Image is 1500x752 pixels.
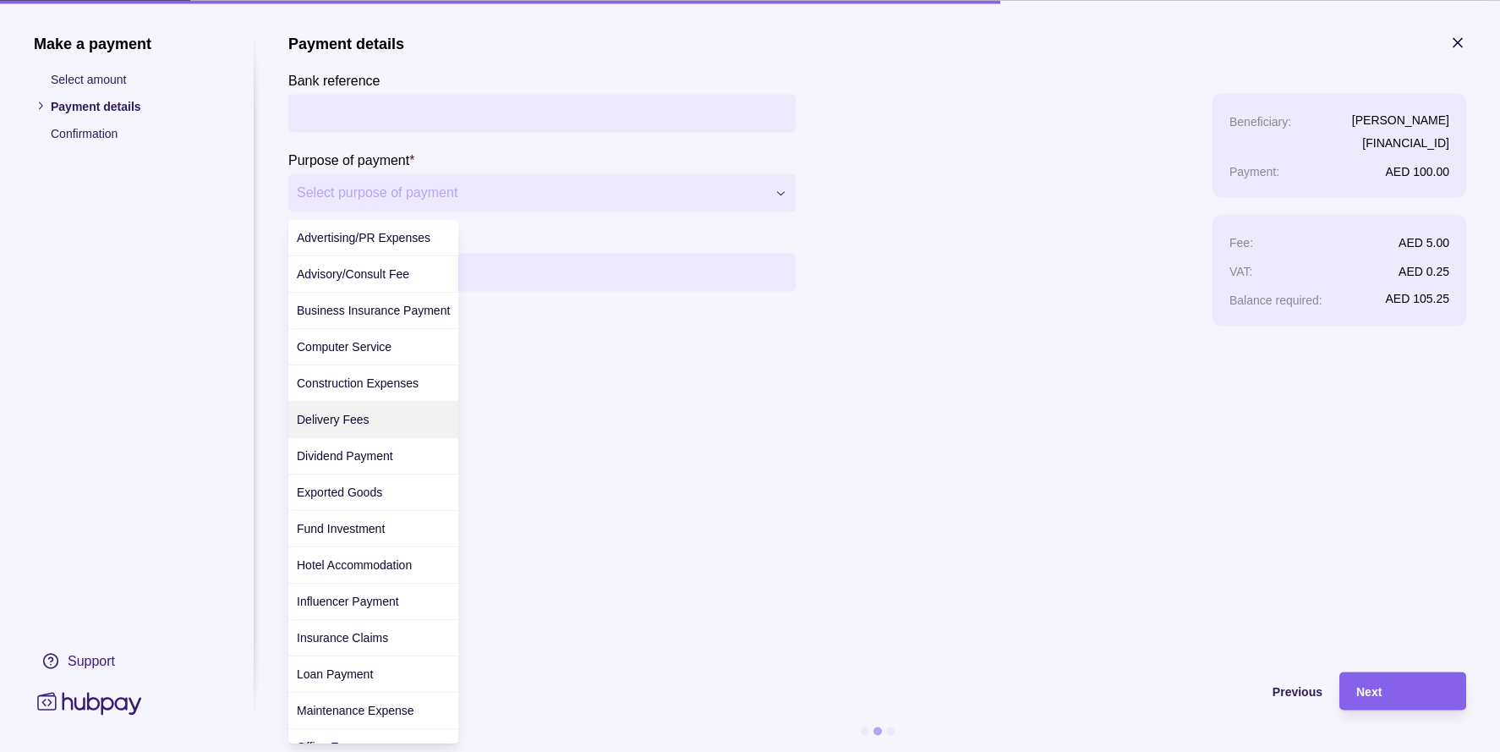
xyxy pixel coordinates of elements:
[297,231,430,244] span: Advertising/PR Expenses
[297,304,450,317] span: Business Insurance Payment
[297,267,409,281] span: Advisory/Consult Fee
[297,631,388,645] span: Insurance Claims
[297,449,393,463] span: Dividend Payment
[297,558,412,572] span: Hotel Accommodation
[297,340,391,354] span: Computer Service
[297,522,385,535] span: Fund Investment
[297,486,382,499] span: Exported Goods
[297,595,399,608] span: Influencer Payment
[297,376,419,390] span: Construction Expenses
[297,413,370,426] span: Delivery Fees
[297,667,373,681] span: Loan Payment
[297,704,414,717] span: Maintenance Expense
